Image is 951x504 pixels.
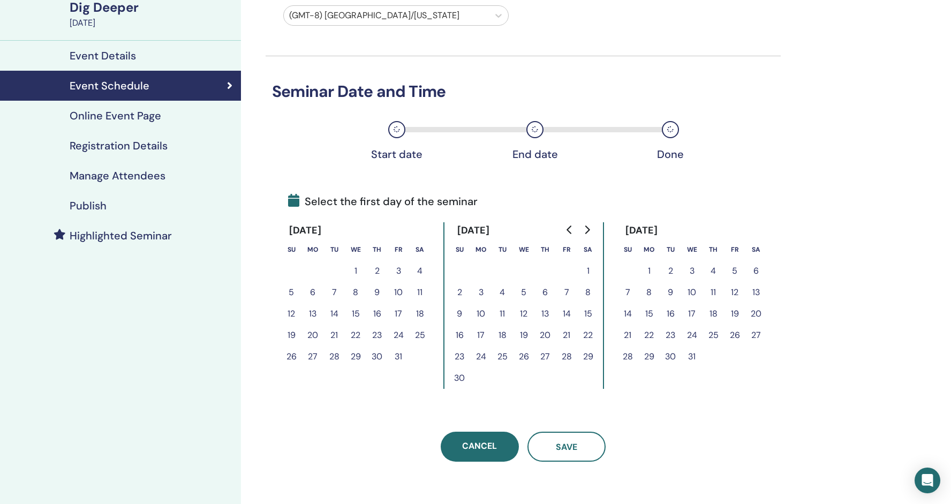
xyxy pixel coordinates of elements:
button: 10 [470,303,492,325]
button: 23 [449,346,470,367]
th: Saturday [745,239,767,260]
span: Cancel [462,440,497,452]
button: 23 [366,325,388,346]
th: Thursday [534,239,556,260]
h4: Publish [70,199,107,212]
button: 6 [534,282,556,303]
button: 23 [660,325,681,346]
th: Wednesday [513,239,534,260]
button: 27 [302,346,323,367]
button: 7 [617,282,638,303]
th: Wednesday [681,239,703,260]
button: 22 [345,325,366,346]
div: Open Intercom Messenger [915,468,940,493]
th: Saturday [577,239,599,260]
div: [DATE] [617,222,667,239]
button: 20 [534,325,556,346]
button: 10 [388,282,409,303]
button: 13 [745,282,767,303]
div: [DATE] [449,222,499,239]
th: Thursday [703,239,724,260]
div: Start date [370,148,424,161]
button: 29 [577,346,599,367]
button: 6 [745,260,767,282]
div: [DATE] [281,222,330,239]
button: 17 [388,303,409,325]
button: 30 [660,346,681,367]
button: 1 [577,260,599,282]
button: 30 [449,367,470,389]
th: Monday [638,239,660,260]
h4: Online Event Page [70,109,161,122]
button: 3 [681,260,703,282]
button: 13 [302,303,323,325]
h4: Registration Details [70,139,168,152]
button: 26 [724,325,745,346]
button: 15 [577,303,599,325]
th: Friday [388,239,409,260]
button: 16 [366,303,388,325]
button: 29 [638,346,660,367]
th: Tuesday [492,239,513,260]
button: 11 [703,282,724,303]
button: 2 [449,282,470,303]
button: 17 [681,303,703,325]
a: Cancel [441,432,519,462]
button: 31 [681,346,703,367]
h4: Highlighted Seminar [70,229,172,242]
button: 1 [345,260,366,282]
button: 21 [323,325,345,346]
span: Save [556,441,577,453]
th: Monday [470,239,492,260]
button: 14 [617,303,638,325]
th: Friday [724,239,745,260]
button: 2 [660,260,681,282]
button: 15 [345,303,366,325]
button: 30 [366,346,388,367]
button: 16 [449,325,470,346]
button: 31 [388,346,409,367]
h4: Manage Attendees [70,169,165,182]
button: 28 [323,346,345,367]
button: 9 [366,282,388,303]
button: 6 [302,282,323,303]
button: 4 [492,282,513,303]
button: 25 [703,325,724,346]
button: 25 [492,346,513,367]
button: 29 [345,346,366,367]
button: 4 [703,260,724,282]
h4: Event Details [70,49,136,62]
button: 22 [638,325,660,346]
button: 7 [556,282,577,303]
button: 14 [323,303,345,325]
button: 22 [577,325,599,346]
button: 9 [449,303,470,325]
button: 11 [409,282,431,303]
button: 18 [409,303,431,325]
button: 2 [366,260,388,282]
button: Go to previous month [561,219,578,240]
button: 26 [513,346,534,367]
button: 8 [638,282,660,303]
button: 12 [724,282,745,303]
button: 18 [492,325,513,346]
button: 21 [556,325,577,346]
button: 19 [281,325,302,346]
button: 10 [681,282,703,303]
button: 18 [703,303,724,325]
button: 16 [660,303,681,325]
button: 21 [617,325,638,346]
button: 20 [745,303,767,325]
button: 19 [513,325,534,346]
div: Done [644,148,697,161]
button: 1 [638,260,660,282]
button: 24 [388,325,409,346]
button: 14 [556,303,577,325]
div: [DATE] [70,17,235,29]
button: 27 [534,346,556,367]
th: Tuesday [660,239,681,260]
button: 19 [724,303,745,325]
th: Sunday [281,239,302,260]
th: Monday [302,239,323,260]
button: 13 [534,303,556,325]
